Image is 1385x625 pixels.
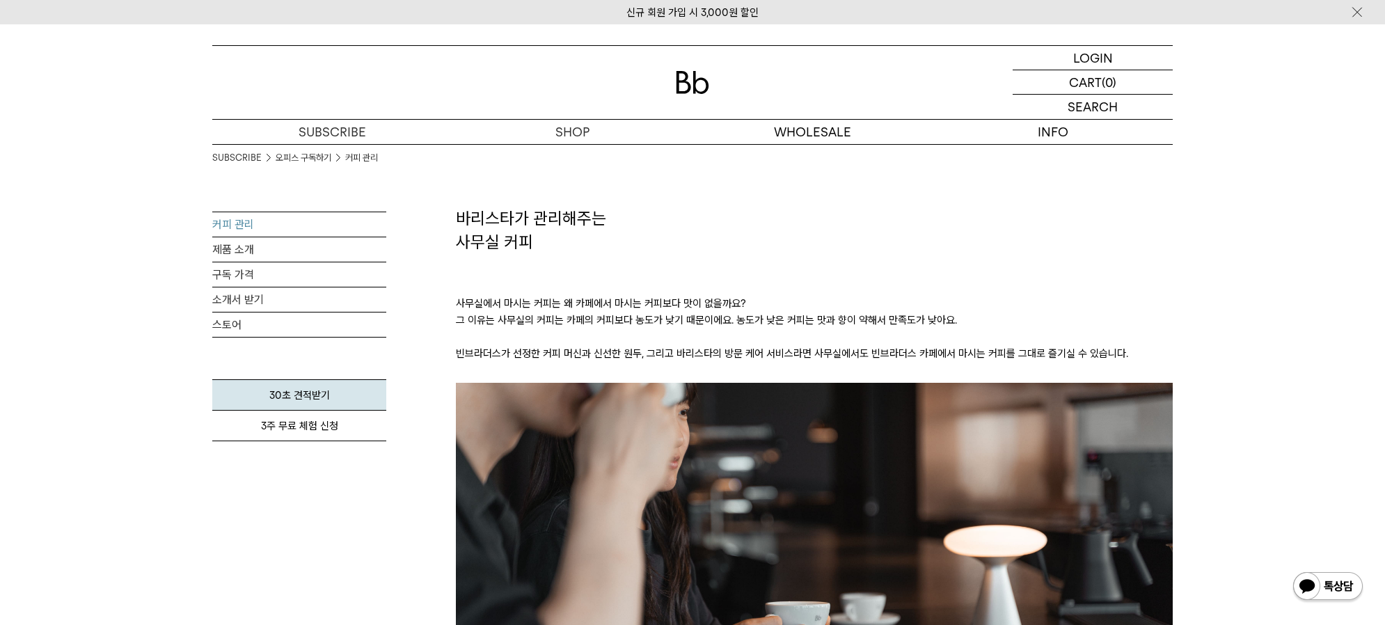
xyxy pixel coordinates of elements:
a: LOGIN [1013,46,1173,70]
a: 커피 관리 [212,212,386,237]
a: 3주 무료 체험 신청 [212,411,386,441]
a: 신규 회원 가입 시 3,000원 할인 [626,6,759,19]
a: 소개서 받기 [212,287,386,312]
p: CART [1069,70,1102,94]
p: INFO [933,120,1173,144]
a: SUBSCRIBE [212,120,452,144]
img: 로고 [676,71,709,94]
a: 구독 가격 [212,262,386,287]
a: 커피 관리 [345,151,378,165]
img: 카카오톡 채널 1:1 채팅 버튼 [1292,571,1364,604]
p: SEARCH [1068,95,1118,119]
a: 제품 소개 [212,237,386,262]
p: (0) [1102,70,1116,94]
p: WHOLESALE [692,120,933,144]
a: SHOP [452,120,692,144]
a: SUBSCRIBE [212,151,262,165]
p: 사무실에서 마시는 커피는 왜 카페에서 마시는 커피보다 맛이 없을까요? 그 이유는 사무실의 커피는 카페의 커피보다 농도가 낮기 때문이에요. 농도가 낮은 커피는 맛과 향이 약해서... [456,253,1173,383]
h2: 바리스타가 관리해주는 사무실 커피 [456,207,1173,253]
a: 오피스 구독하기 [276,151,331,165]
a: 30초 견적받기 [212,379,386,411]
a: CART (0) [1013,70,1173,95]
p: LOGIN [1073,46,1113,70]
a: 스토어 [212,312,386,337]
